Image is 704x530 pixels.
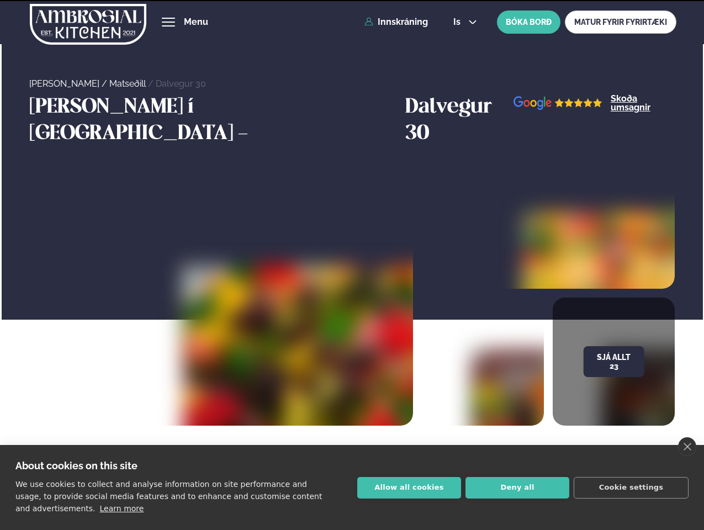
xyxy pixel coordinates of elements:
[109,78,146,89] a: Matseðill
[156,78,206,89] a: Dalvegur 30
[574,477,689,499] button: Cookie settings
[15,460,137,471] strong: About cookies on this site
[30,2,146,47] img: logo
[611,94,675,112] a: Skoða umsagnir
[453,18,464,26] span: is
[148,78,156,89] span: /
[514,96,602,110] img: image alt
[15,480,322,513] p: We use cookies to collect and analyse information on site performance and usage, to provide socia...
[364,17,428,27] a: Innskráning
[102,78,109,89] span: /
[162,15,175,29] button: hamburger
[471,349,617,502] img: image alt
[29,94,400,147] h3: [PERSON_NAME] í [GEOGRAPHIC_DATA] -
[583,346,644,377] button: Sjá allt 23
[565,10,676,34] a: MATUR FYRIR FYRIRTÆKI
[497,10,560,34] button: BÓKA BORÐ
[29,78,99,89] a: [PERSON_NAME]
[444,18,486,26] button: is
[100,504,144,513] a: Learn more
[678,437,696,456] a: close
[405,94,514,147] h3: Dalvegur 30
[465,477,569,499] button: Deny all
[357,477,461,499] button: Allow all cookies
